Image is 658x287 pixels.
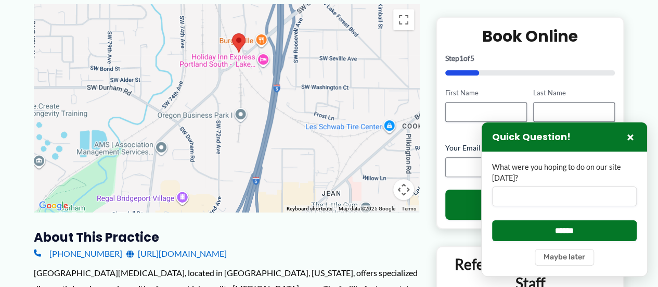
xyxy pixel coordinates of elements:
button: Toggle fullscreen view [393,9,414,30]
label: First Name [445,88,527,98]
img: Google [36,199,71,213]
h2: Book Online [445,26,615,46]
a: [PHONE_NUMBER] [34,246,122,261]
a: Open this area in Google Maps (opens a new window) [36,199,71,213]
span: 1 [459,54,463,63]
button: Keyboard shortcuts [287,205,332,213]
button: Close [624,131,637,143]
label: Your Email Address [445,143,615,153]
a: Terms (opens in new tab) [402,206,416,211]
label: What were you hoping to do on our site [DATE]? [492,162,637,183]
button: Maybe later [535,249,594,266]
label: Last Name [533,88,615,98]
button: Map camera controls [393,179,414,200]
h3: About this practice [34,229,419,245]
p: Step of [445,55,615,62]
span: 5 [470,54,474,63]
h3: Quick Question! [492,131,571,143]
a: [URL][DOMAIN_NAME] [126,246,227,261]
span: Map data ©2025 Google [339,206,395,211]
